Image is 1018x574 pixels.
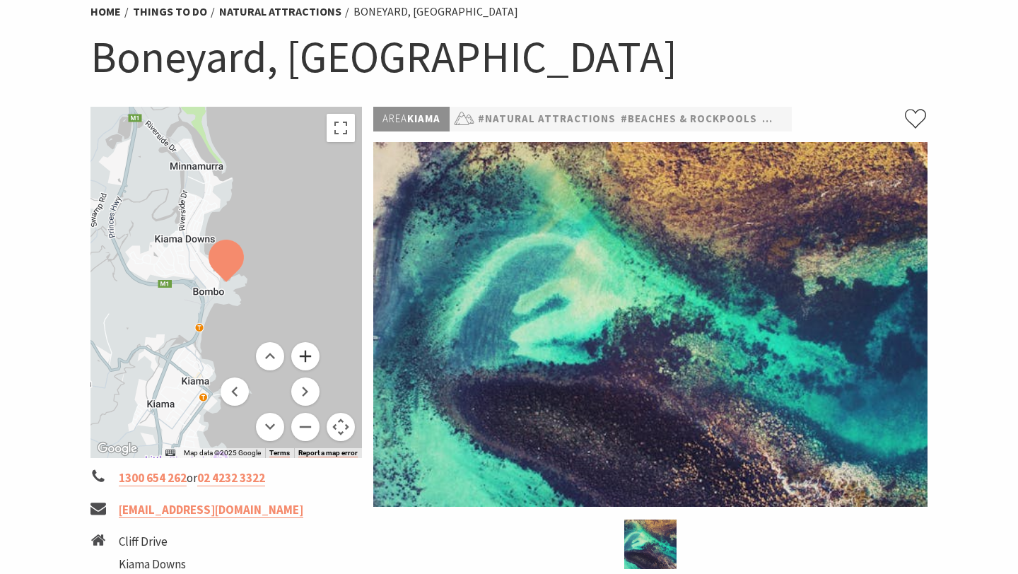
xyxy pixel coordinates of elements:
[119,532,256,551] li: Cliff Drive
[353,3,518,21] li: Boneyard, [GEOGRAPHIC_DATA]
[119,470,187,486] a: 1300 654 262
[291,342,320,370] button: Zoom in
[291,413,320,441] button: Zoom out
[621,110,757,128] a: #Beaches & Rockpools
[269,449,290,457] a: Terms (opens in new tab)
[184,449,261,457] span: Map data ©2025 Google
[119,502,303,518] a: [EMAIL_ADDRESS][DOMAIN_NAME]
[382,112,407,125] span: Area
[256,413,284,441] button: Move down
[624,520,677,569] img: Boneyard Kiama
[219,4,341,19] a: Natural Attractions
[373,107,450,131] p: Kiama
[94,440,141,458] img: Google
[133,4,207,19] a: Things To Do
[119,555,256,574] li: Kiama Downs
[90,28,928,86] h1: Boneyard, [GEOGRAPHIC_DATA]
[197,470,265,486] a: 02 4232 3322
[256,342,284,370] button: Move up
[298,449,358,457] a: Report a map error
[291,377,320,406] button: Move right
[327,413,355,441] button: Map camera controls
[94,440,141,458] a: Open this area in Google Maps (opens a new window)
[373,142,928,507] img: Boneyard Kiama
[90,4,121,19] a: Home
[90,469,362,488] li: or
[165,448,175,458] button: Keyboard shortcuts
[221,377,249,406] button: Move left
[327,114,355,142] button: Toggle fullscreen view
[478,110,616,128] a: #Natural Attractions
